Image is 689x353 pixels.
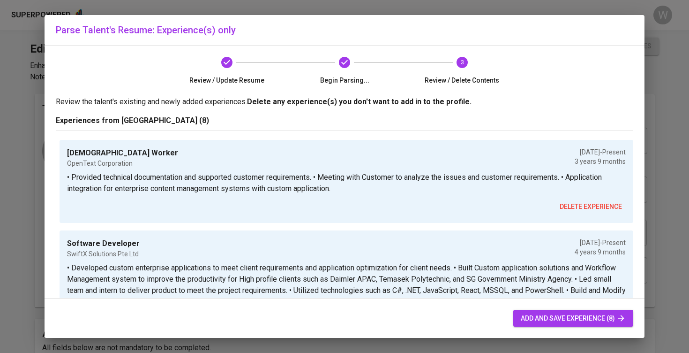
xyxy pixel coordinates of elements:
p: [DEMOGRAPHIC_DATA] Worker [67,147,178,159]
text: 3 [460,59,464,66]
p: Experiences from [GEOGRAPHIC_DATA] (8) [56,115,633,126]
p: Software Developer [67,238,140,249]
h6: Parse Talent's Resume: Experience(s) only [56,23,633,38]
p: Review the talent's existing and newly added experiences. [56,96,633,107]
span: add and save experience (8) [521,313,626,324]
button: delete experience [556,198,626,215]
p: OpenText Corporation [67,159,178,168]
p: [DATE] - Present [575,147,626,157]
p: • Developed custom enterprise applications to meet client requirements and application optimizati... [67,262,626,307]
button: add and save experience (8) [513,310,633,327]
b: Delete any experience(s) you don't want to add in to the profile. [247,97,472,106]
p: SwiftX Solutions Pte Ltd [67,249,140,259]
p: • Provided technical documentation and supported customer requirements. • Meeting with Customer t... [67,172,626,194]
span: Begin Parsing... [290,76,400,85]
p: 3 years 9 months [575,157,626,166]
p: [DATE] - Present [575,238,626,247]
span: Review / Delete Contents [407,76,517,85]
span: delete experience [560,201,622,213]
span: Review / Update Resume [172,76,282,85]
p: 4 years 9 months [575,247,626,257]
